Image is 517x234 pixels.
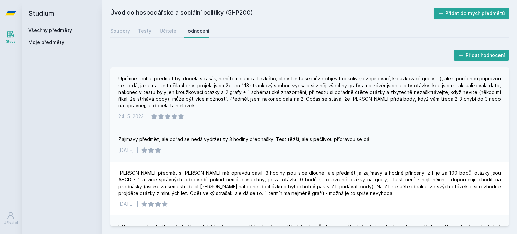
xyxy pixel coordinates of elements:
[138,24,151,38] a: Testy
[137,147,138,154] div: |
[1,27,20,47] a: Study
[4,220,18,225] div: Uživatel
[118,113,144,120] div: 24. 5. 2023
[160,28,176,34] div: Učitelé
[454,50,509,61] button: Přidat hodnocení
[184,24,209,38] a: Hodnocení
[138,28,151,34] div: Testy
[146,113,148,120] div: |
[118,136,369,143] div: Zajímavý předmět, ale pořád se nedá vydržet ty 3 hodiny přednášky. Test těžší, ale s pečlivou pří...
[1,208,20,229] a: Uživatel
[160,24,176,38] a: Učitelé
[110,24,130,38] a: Soubory
[28,39,64,46] span: Moje předměty
[118,147,134,154] div: [DATE]
[118,170,501,197] div: [PERSON_NAME] předmět s [PERSON_NAME] mě opravdu bavil. 3 hodiny jsou sice dlouhé, ale předmět ja...
[110,28,130,34] div: Soubory
[110,8,434,19] h2: Úvod do hospodářské a sociální politiky (5HP200)
[434,8,509,19] button: Přidat do mých předmětů
[184,28,209,34] div: Hodnocení
[28,27,72,33] a: Všechny předměty
[118,75,501,109] div: Upřímně tenhle předmět byl docela strašák, není to nic extra těžkého, ale v testu se může objevit...
[6,39,16,44] div: Study
[137,201,138,207] div: |
[118,201,134,207] div: [DATE]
